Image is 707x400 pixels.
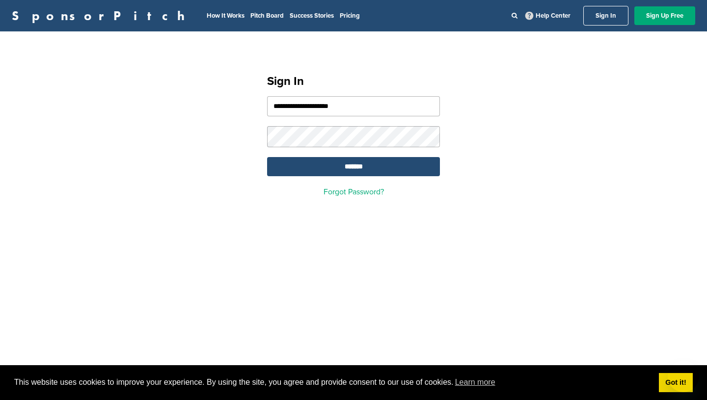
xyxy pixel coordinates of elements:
h1: Sign In [267,73,440,90]
a: Success Stories [290,12,334,20]
a: Sign Up Free [634,6,695,25]
a: learn more about cookies [454,375,497,390]
a: Help Center [523,10,572,22]
a: Pricing [340,12,360,20]
a: Forgot Password? [324,187,384,197]
span: This website uses cookies to improve your experience. By using the site, you agree and provide co... [14,375,651,390]
a: SponsorPitch [12,9,191,22]
a: Pitch Board [250,12,284,20]
a: dismiss cookie message [659,373,693,393]
a: How It Works [207,12,245,20]
iframe: Button to launch messaging window [668,361,699,392]
a: Sign In [583,6,628,26]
